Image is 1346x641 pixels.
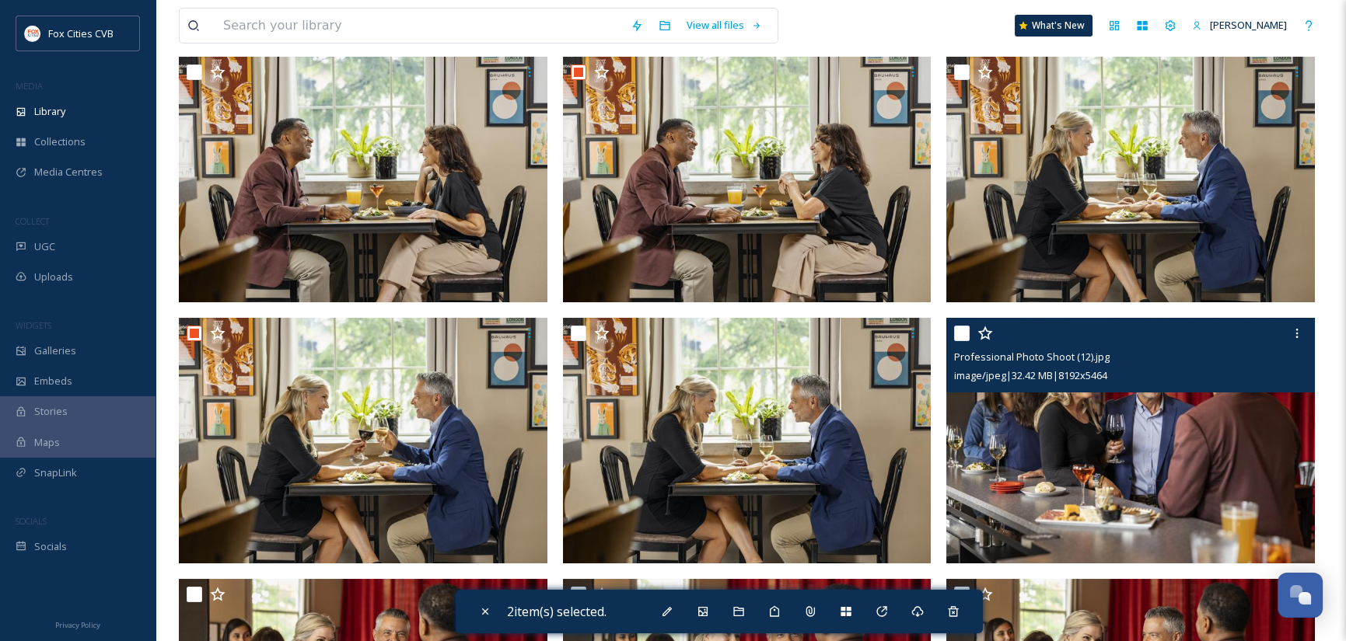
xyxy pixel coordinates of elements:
[34,134,86,149] span: Collections
[1015,15,1093,37] a: What's New
[34,435,60,450] span: Maps
[34,374,72,388] span: Embeds
[25,26,40,41] img: images.png
[179,318,547,563] img: Professional Photo Shoot (14).jpg
[1278,573,1323,618] button: Open Chat
[16,319,51,331] span: WIDGETS
[55,620,100,630] span: Privacy Policy
[34,270,73,284] span: Uploads
[16,80,43,92] span: MEDIA
[34,104,65,119] span: Library
[946,318,1315,563] img: Professional Photo Shoot (12).jpg
[179,57,547,302] img: Professional Photo Shoot (17).jpg
[1210,18,1287,32] span: [PERSON_NAME]
[563,57,932,302] img: Professional Photo Shoot (16).jpg
[954,350,1110,364] span: Professional Photo Shoot (12).jpg
[16,215,49,227] span: COLLECT
[946,57,1315,302] img: Professional Photo Shoot (15).jpg
[563,318,932,563] img: Professional Photo Shoot (13).jpg
[55,615,100,633] a: Privacy Policy
[1184,10,1295,40] a: [PERSON_NAME]
[507,603,607,620] span: 2 item(s) selected.
[34,343,76,358] span: Galleries
[34,165,103,179] span: Media Centres
[34,404,68,419] span: Stories
[34,465,77,480] span: SnapLink
[679,10,770,40] a: View all files
[215,9,623,43] input: Search your library
[34,239,55,254] span: UGC
[16,515,47,527] span: SOCIALS
[34,539,67,554] span: Socials
[954,368,1107,382] span: image/jpeg | 32.42 MB | 8192 x 5464
[48,26,114,40] span: Fox Cities CVB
